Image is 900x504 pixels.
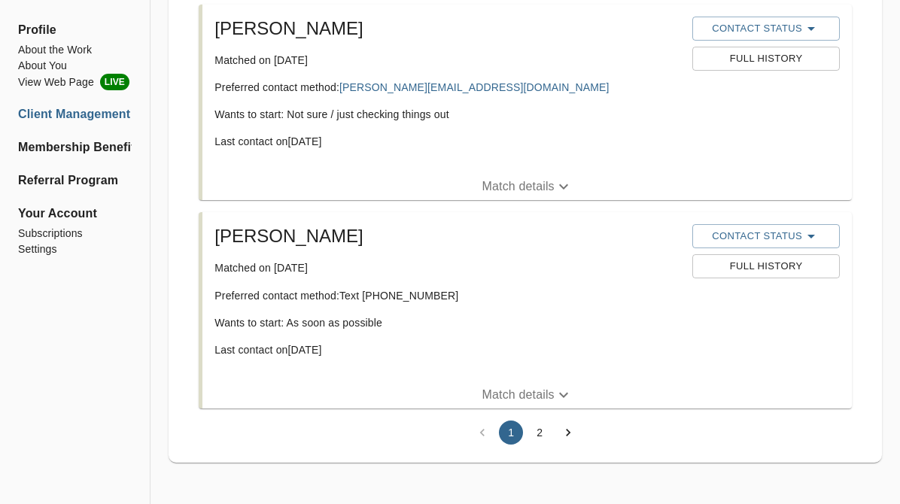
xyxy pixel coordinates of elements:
[18,74,132,90] a: View Web PageLIVE
[18,138,132,156] a: Membership Benefits
[18,21,132,39] span: Profile
[214,107,680,122] p: Wants to start: Not sure / just checking things out
[692,254,840,278] button: Full History
[214,260,680,275] p: Matched on [DATE]
[202,173,852,200] button: Match details
[556,421,580,445] button: Go to next page
[528,421,552,445] button: Go to page 2
[692,17,840,41] button: Contact Status
[18,241,132,257] a: Settings
[18,172,132,190] a: Referral Program
[18,226,132,241] a: Subscriptions
[214,53,680,68] p: Matched on [DATE]
[339,81,610,93] a: [PERSON_NAME][EMAIL_ADDRESS][DOMAIN_NAME]
[202,381,852,408] button: Match details
[214,342,680,357] p: Last contact on [DATE]
[214,224,680,248] h5: [PERSON_NAME]
[499,421,523,445] button: page 1
[700,258,832,275] span: Full History
[700,227,832,245] span: Contact Status
[214,288,680,303] p: Preferred contact method: Text [PHONE_NUMBER]
[18,105,132,123] a: Client Management
[18,42,132,58] a: About the Work
[214,315,680,330] p: Wants to start: As soon as possible
[700,20,832,38] span: Contact Status
[482,386,555,404] p: Match details
[100,74,129,90] span: LIVE
[214,134,680,149] p: Last contact on [DATE]
[700,50,832,68] span: Full History
[692,47,840,71] button: Full History
[214,80,680,95] p: Preferred contact method:
[18,74,132,90] li: View Web Page
[482,178,555,196] p: Match details
[18,58,132,74] a: About You
[214,17,680,41] h5: [PERSON_NAME]
[18,205,132,223] span: Your Account
[692,224,840,248] button: Contact Status
[468,421,582,445] nav: pagination navigation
